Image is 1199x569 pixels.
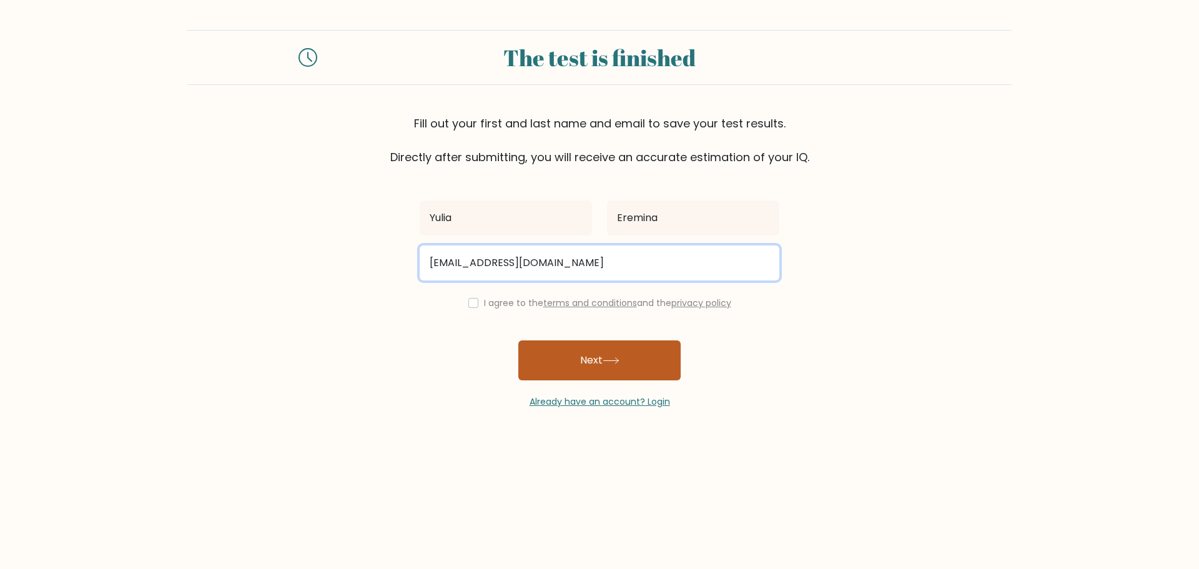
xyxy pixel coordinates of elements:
div: The test is finished [332,41,867,74]
input: Email [420,245,779,280]
label: I agree to the and the [484,297,731,309]
input: First name [420,200,592,235]
a: Already have an account? Login [530,395,670,408]
a: privacy policy [671,297,731,309]
a: terms and conditions [543,297,637,309]
input: Last name [607,200,779,235]
button: Next [518,340,681,380]
div: Fill out your first and last name and email to save your test results. Directly after submitting,... [187,115,1012,166]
